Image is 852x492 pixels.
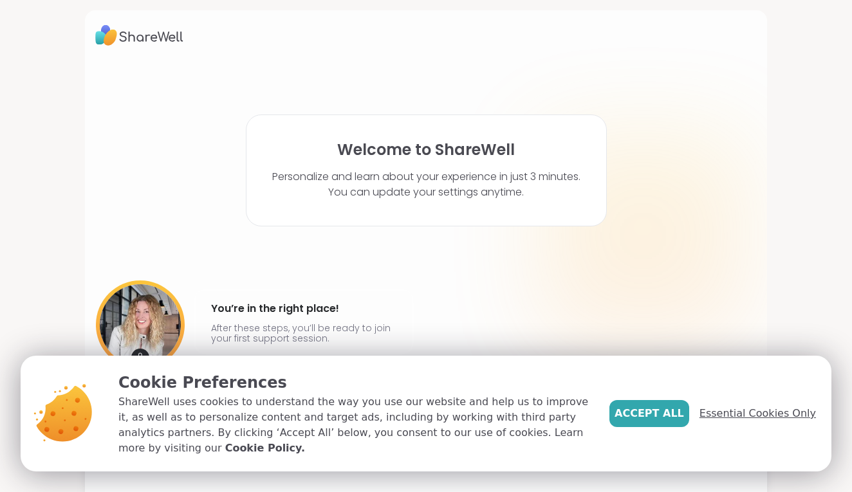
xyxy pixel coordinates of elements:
[118,394,589,456] p: ShareWell uses cookies to understand the way you use our website and help us to improve it, as we...
[211,298,396,319] h4: You’re in the right place!
[95,21,183,50] img: ShareWell Logo
[225,441,305,456] a: Cookie Policy.
[211,323,396,343] p: After these steps, you’ll be ready to join your first support session.
[337,141,515,159] h1: Welcome to ShareWell
[609,400,689,427] button: Accept All
[272,169,580,200] p: Personalize and learn about your experience in just 3 minutes. You can update your settings anytime.
[615,406,684,421] span: Accept All
[118,371,589,394] p: Cookie Preferences
[131,349,149,367] img: mic icon
[699,406,816,421] span: Essential Cookies Only
[96,280,185,369] img: User image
